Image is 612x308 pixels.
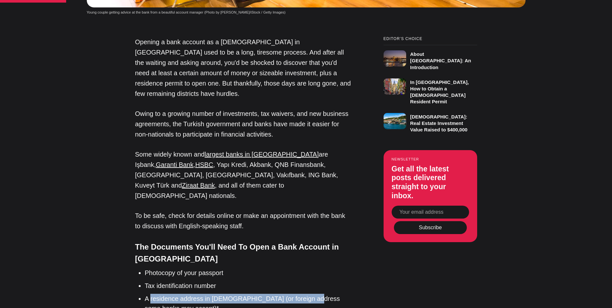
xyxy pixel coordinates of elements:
a: Garanti Bank [156,161,194,168]
small: Editor’s Choice [384,37,477,41]
p: Opening a bank account as a [DEMOGRAPHIC_DATA] in [GEOGRAPHIC_DATA] used to be a long, tiresome p... [135,37,351,99]
li: Photocopy of your passport [145,268,351,278]
a: largest banks in [GEOGRAPHIC_DATA] [205,151,319,158]
h4: The Documents You'll Need To Open a Bank Account in [GEOGRAPHIC_DATA] [135,241,351,265]
figcaption: Young couple getting advice at the bank from a beautiful account manager (Photo by [PERSON_NAME]/... [87,10,526,15]
a: In [GEOGRAPHIC_DATA], How to Obtain a [DEMOGRAPHIC_DATA] Resident Permit [384,75,477,105]
p: Owing to a growing number of investments, tax waivers, and new business agreements, the Turkish g... [135,108,351,139]
p: To be safe, check for details online or make an appointment with the bank to discuss with English... [135,210,351,231]
button: Subscribe [394,221,467,234]
h3: In [GEOGRAPHIC_DATA], How to Obtain a [DEMOGRAPHIC_DATA] Resident Permit [410,79,469,105]
p: Some widely known and are Işbank, , , Yapı Kredi, Akbank, QNB Finansbank, [GEOGRAPHIC_DATA], [GEO... [135,149,351,201]
h3: About [GEOGRAPHIC_DATA]: An Introduction [410,51,471,70]
a: About [GEOGRAPHIC_DATA]: An Introduction [384,45,477,71]
input: Your email address [392,206,469,219]
small: Newsletter [392,157,469,161]
a: [DEMOGRAPHIC_DATA]: Real Estate Investment Value Raised to $400,000 [384,110,477,133]
h3: Get all the latest posts delivered straight to your inbox. [392,165,469,200]
h3: [DEMOGRAPHIC_DATA]: Real Estate Investment Value Raised to $400,000 [410,114,467,133]
a: HSBC [195,161,213,168]
li: Tax identification number [145,281,351,291]
a: Ziraat Bank [182,182,215,189]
